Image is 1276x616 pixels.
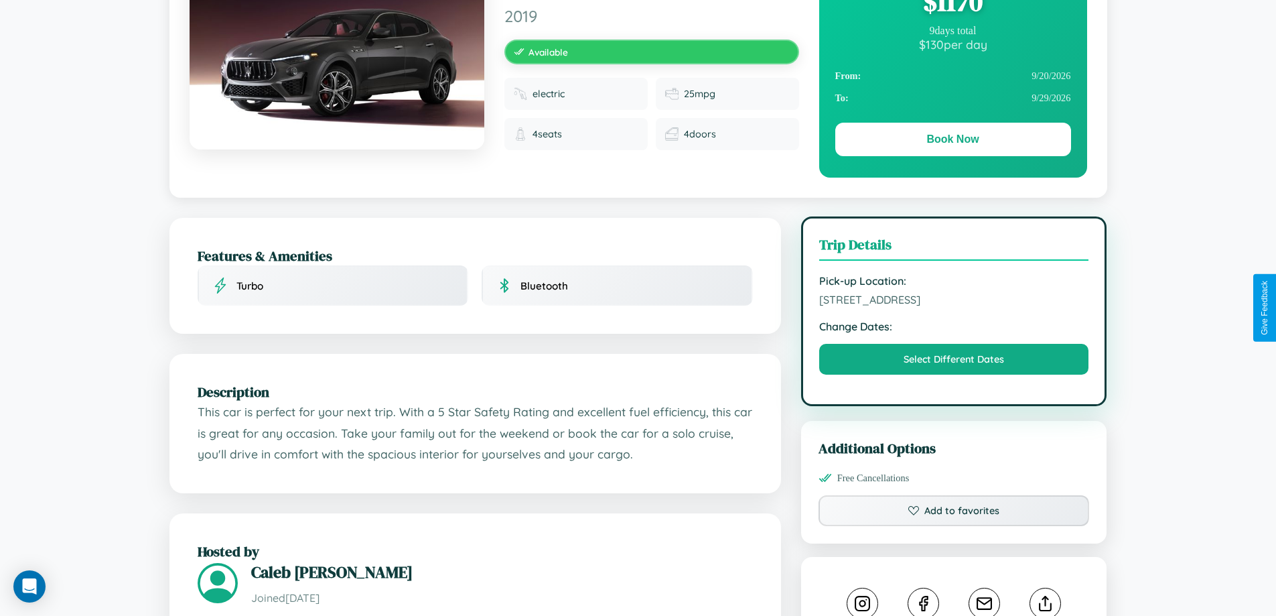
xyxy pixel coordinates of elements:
[819,438,1090,458] h3: Additional Options
[835,70,861,82] strong: From:
[251,589,753,608] p: Joined [DATE]
[684,128,716,140] span: 4 doors
[665,87,679,101] img: Fuel efficiency
[198,246,753,265] h2: Features & Amenities
[835,25,1071,37] div: 9 days total
[236,280,263,292] span: Turbo
[528,46,568,58] span: Available
[835,93,849,104] strong: To:
[837,473,910,484] span: Free Cancellations
[514,87,527,101] img: Fuel type
[819,274,1089,288] strong: Pick-up Location:
[665,127,679,141] img: Doors
[835,65,1071,87] div: 9 / 20 / 2026
[835,37,1071,52] div: $ 130 per day
[1260,281,1269,335] div: Give Feedback
[819,344,1089,375] button: Select Different Dates
[684,88,715,100] span: 25 mpg
[520,280,568,292] span: Bluetooth
[198,542,753,561] h2: Hosted by
[13,570,46,603] div: Open Intercom Messenger
[533,88,565,100] span: electric
[819,293,1089,306] span: [STREET_ADDRESS]
[504,6,799,26] span: 2019
[514,127,527,141] img: Seats
[198,382,753,402] h2: Description
[819,320,1089,333] strong: Change Dates:
[819,235,1089,261] h3: Trip Details
[835,87,1071,109] div: 9 / 29 / 2026
[819,495,1090,526] button: Add to favorites
[835,123,1071,156] button: Book Now
[533,128,562,140] span: 4 seats
[251,561,753,583] h3: Caleb [PERSON_NAME]
[198,402,753,465] p: This car is perfect for your next trip. With a 5 Star Safety Rating and excellent fuel efficiency...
